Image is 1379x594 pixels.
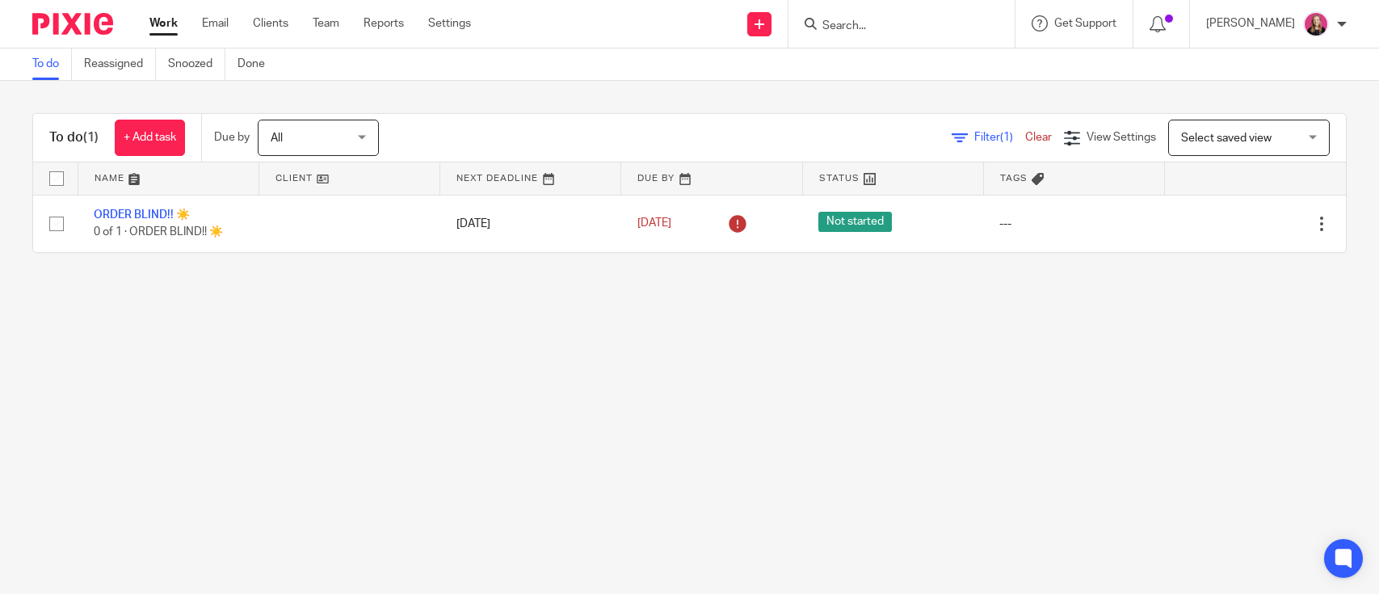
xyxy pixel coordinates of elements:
img: Team%20headshots.png [1303,11,1329,37]
span: [DATE] [637,218,671,230]
span: (1) [1000,132,1013,143]
span: Select saved view [1181,133,1272,144]
span: Tags [1000,174,1028,183]
a: Email [202,15,229,32]
span: View Settings [1087,132,1156,143]
span: 0 of 1 · ORDER BLIND!! ☀️ [94,226,223,238]
a: Done [238,48,277,80]
a: To do [32,48,72,80]
a: Snoozed [168,48,225,80]
span: Filter [974,132,1025,143]
a: ORDER BLIND!! ☀️ [94,209,190,221]
span: All [271,133,283,144]
a: + Add task [115,120,185,156]
p: Due by [214,129,250,145]
img: Pixie [32,13,113,35]
a: Clear [1025,132,1052,143]
input: Search [821,19,966,34]
a: Reports [364,15,404,32]
a: Settings [428,15,471,32]
a: Clients [253,15,288,32]
a: Team [313,15,339,32]
span: Not started [818,212,892,232]
span: Get Support [1054,18,1116,29]
h1: To do [49,129,99,146]
a: Reassigned [84,48,156,80]
td: [DATE] [440,195,621,252]
span: (1) [83,131,99,144]
a: Work [149,15,178,32]
p: [PERSON_NAME] [1206,15,1295,32]
div: --- [999,216,1148,232]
